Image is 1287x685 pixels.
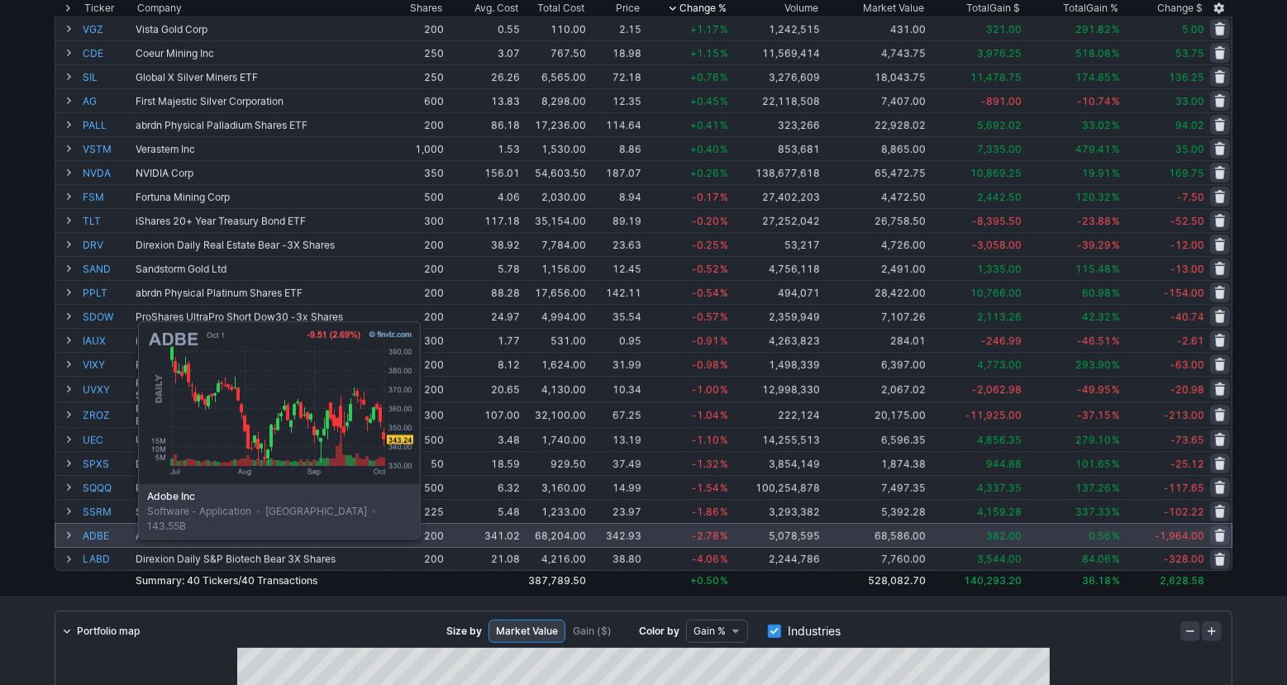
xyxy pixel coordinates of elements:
[720,506,728,518] span: %
[720,458,728,470] span: %
[692,482,719,494] span: -1.54
[986,23,1022,36] span: 321.00
[692,191,719,203] span: -0.17
[1164,409,1204,421] span: -213.00
[730,328,822,352] td: 4,263,823
[1075,359,1111,371] span: 293.90
[730,402,822,427] td: 222,124
[588,88,643,112] td: 12.35
[977,47,1022,59] span: 3,976.25
[446,402,522,427] td: 107.00
[1082,119,1111,131] span: 33.02
[690,167,719,179] span: +0.26
[977,119,1022,131] span: 5,692.02
[690,95,719,107] span: +0.45
[446,328,522,352] td: 1.77
[1182,23,1204,36] span: 5.00
[522,112,588,136] td: 17,236.00
[692,311,719,323] span: -0.57
[822,184,927,208] td: 4,472.50
[1112,215,1120,227] span: %
[55,620,146,643] a: Portfolio map
[83,500,132,523] a: SSRM
[1075,47,1111,59] span: 518.08
[83,548,132,570] a: LABD
[446,499,522,523] td: 5.48
[690,71,719,83] span: +0.76
[1112,311,1120,323] span: %
[822,328,927,352] td: 284.01
[970,167,1022,179] span: 10,869.25
[588,280,643,304] td: 142.11
[692,359,719,371] span: -0.98
[496,623,558,640] span: Market Value
[720,311,728,323] span: %
[446,451,522,475] td: 18.59
[730,376,822,402] td: 12,998,330
[386,280,446,304] td: 200
[386,40,446,64] td: 250
[1077,383,1111,396] span: -49.95
[1082,311,1111,323] span: 42.32
[522,402,588,427] td: 32,100.00
[83,281,132,304] a: PPLT
[1075,458,1111,470] span: 101.65
[136,263,384,275] div: Sandstorm Gold Ltd
[822,427,927,451] td: 6,596.35
[977,143,1022,155] span: 7,335.00
[522,256,588,280] td: 1,156.00
[720,335,728,347] span: %
[588,304,643,328] td: 35.54
[83,113,132,136] a: PALL
[720,409,728,421] span: %
[730,475,822,499] td: 100,254,878
[522,208,588,232] td: 35,154.00
[136,335,384,347] div: i-80 Gold Corp
[522,88,588,112] td: 8,298.00
[1169,167,1204,179] span: 169.75
[588,160,643,184] td: 187.07
[136,215,384,227] div: iShares 20+ Year Treasury Bond ETF
[522,17,588,40] td: 110.00
[446,160,522,184] td: 156.01
[690,23,719,36] span: +1.17
[730,88,822,112] td: 22,118,508
[446,40,522,64] td: 3.07
[588,402,643,427] td: 67.25
[822,499,927,523] td: 5,392.28
[254,505,263,517] span: •
[136,143,384,155] div: Verastem Inc
[369,505,379,517] span: •
[692,335,719,347] span: -0.91
[588,475,643,499] td: 14.99
[720,434,728,446] span: %
[588,40,643,64] td: 18.98
[730,64,822,88] td: 3,276,609
[730,17,822,40] td: 1,242,515
[720,95,728,107] span: %
[386,88,446,112] td: 600
[1175,143,1204,155] span: 35.00
[730,352,822,376] td: 1,498,339
[720,119,728,131] span: %
[136,311,384,323] div: ProShares UltraPro Short Dow30 -3x Shares
[386,208,446,232] td: 300
[136,506,384,518] div: SSR Mining Inc
[1169,71,1204,83] span: 136.25
[730,427,822,451] td: 14,255,513
[83,233,132,256] a: DRV
[1075,71,1111,83] span: 174.85
[83,185,132,208] a: FSM
[1077,95,1111,107] span: -10.74
[1112,71,1120,83] span: %
[83,402,132,427] a: ZROZ
[386,184,446,208] td: 500
[986,458,1022,470] span: 944.88
[136,434,384,446] div: Uranium Energy Corp
[692,287,719,299] span: -0.54
[136,377,384,402] div: ProShares Ultra VIX Short-Term Futures ETF 2x Shares
[83,17,132,40] a: VGZ
[588,17,643,40] td: 2.15
[136,167,384,179] div: NVIDIA Corp
[588,451,643,475] td: 37.49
